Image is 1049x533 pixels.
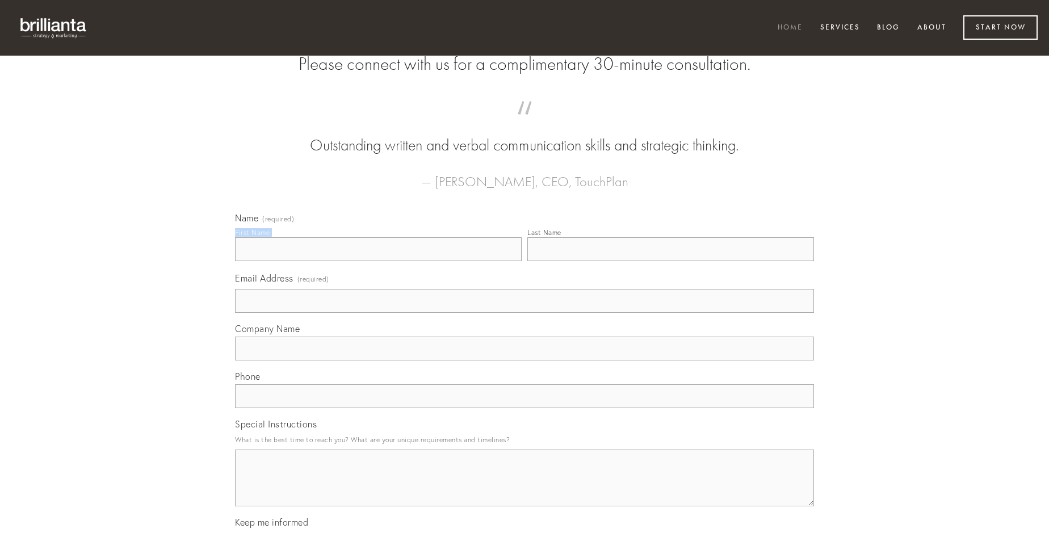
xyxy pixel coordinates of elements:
[253,112,796,135] span: “
[235,432,814,447] p: What is the best time to reach you? What are your unique requirements and timelines?
[297,271,329,287] span: (required)
[235,418,317,430] span: Special Instructions
[253,112,796,157] blockquote: Outstanding written and verbal communication skills and strategic thinking.
[235,272,293,284] span: Email Address
[235,371,261,382] span: Phone
[963,15,1038,40] a: Start Now
[235,53,814,75] h2: Please connect with us for a complimentary 30-minute consultation.
[770,19,810,37] a: Home
[262,216,294,223] span: (required)
[910,19,954,37] a: About
[235,228,270,237] div: First Name
[870,19,907,37] a: Blog
[813,19,867,37] a: Services
[235,517,308,528] span: Keep me informed
[235,323,300,334] span: Company Name
[527,228,561,237] div: Last Name
[235,212,258,224] span: Name
[253,157,796,193] figcaption: — [PERSON_NAME], CEO, TouchPlan
[11,11,96,44] img: brillianta - research, strategy, marketing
